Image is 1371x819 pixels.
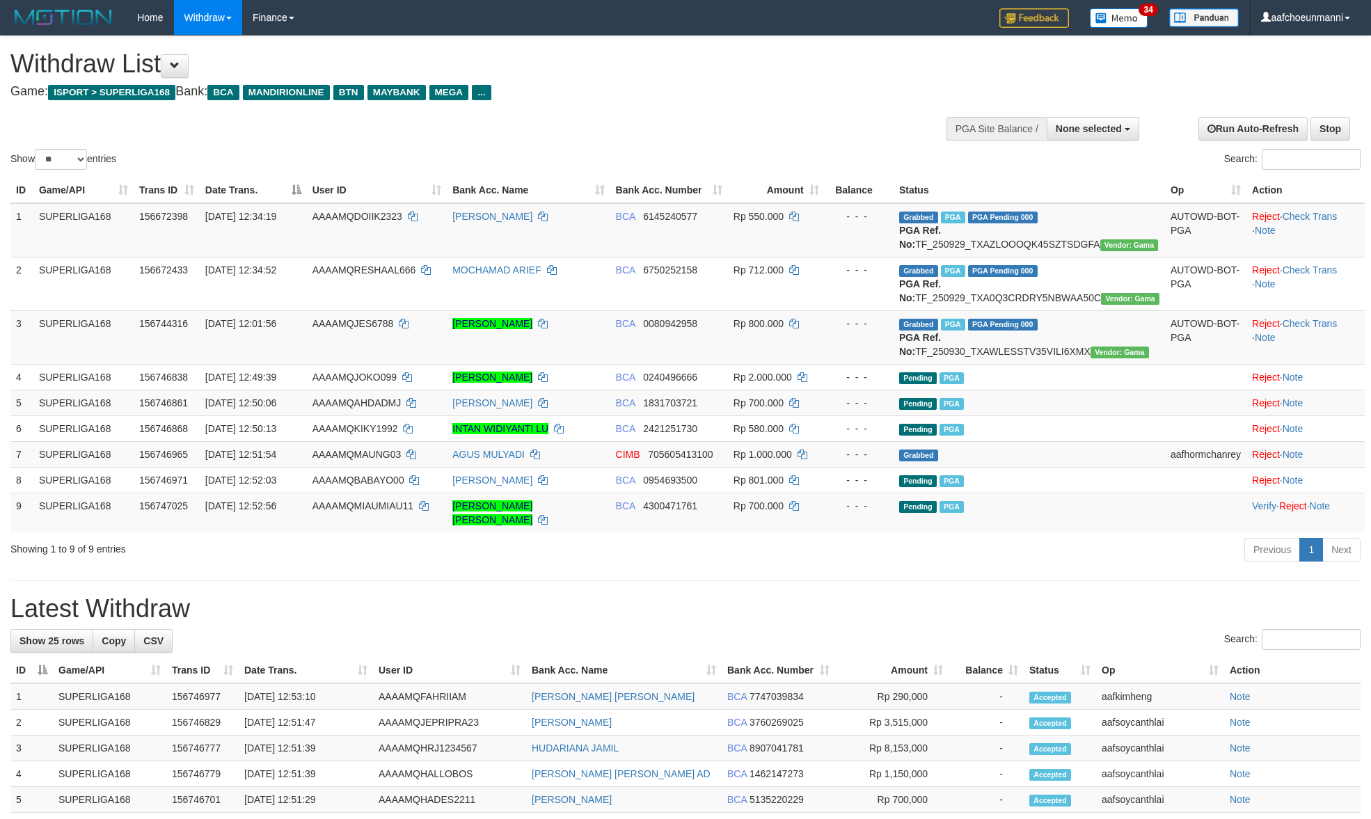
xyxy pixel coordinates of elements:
[643,475,697,486] span: Copy 0954693500 to clipboard
[10,203,33,257] td: 1
[312,423,398,434] span: AAAAMQKIKY1992
[373,761,526,787] td: AAAAMQHALLOBOS
[830,370,888,384] div: - - -
[139,318,188,329] span: 156744316
[941,265,965,277] span: Marked by aafsoycanthlai
[243,85,330,100] span: MANDIRIONLINE
[10,761,53,787] td: 4
[532,742,619,754] a: HUDARIANA JAMIL
[643,211,697,222] span: Copy 6145240577 to clipboard
[734,211,784,222] span: Rp 550.000
[899,424,937,436] span: Pending
[1262,149,1361,170] input: Search:
[200,177,307,203] th: Date Trans.: activate to sort column descending
[1224,149,1361,170] label: Search:
[1090,8,1148,28] img: Button%20Memo.svg
[93,629,135,653] a: Copy
[532,691,695,702] a: [PERSON_NAME] [PERSON_NAME]
[949,761,1024,787] td: -
[835,735,949,761] td: Rp 8,153,000
[139,211,188,222] span: 156672398
[968,265,1038,277] span: PGA Pending
[166,735,239,761] td: 156746777
[429,85,469,100] span: MEGA
[616,500,635,511] span: BCA
[33,415,134,441] td: SUPERLIGA168
[830,396,888,410] div: - - -
[616,449,640,460] span: CIMB
[1246,203,1365,257] td: · ·
[1283,449,1303,460] a: Note
[1310,500,1331,511] a: Note
[10,735,53,761] td: 3
[734,500,784,511] span: Rp 700.000
[1230,794,1251,805] a: Note
[10,310,33,364] td: 3
[830,447,888,461] div: - - -
[1255,278,1276,289] a: Note
[616,372,635,383] span: BCA
[727,768,747,779] span: BCA
[53,710,166,735] td: SUPERLIGA168
[452,500,532,525] a: [PERSON_NAME] [PERSON_NAME]
[10,50,900,78] h1: Withdraw List
[899,212,938,223] span: Grabbed
[53,787,166,813] td: SUPERLIGA168
[532,717,612,728] a: [PERSON_NAME]
[750,794,804,805] span: Copy 5135220229 to clipboard
[1224,658,1361,683] th: Action
[373,683,526,710] td: AAAAMQFAHRIIAM
[1244,538,1300,562] a: Previous
[968,212,1038,223] span: PGA Pending
[10,364,33,390] td: 4
[367,85,426,100] span: MAYBANK
[1169,8,1239,27] img: panduan.png
[1246,257,1365,310] td: · ·
[1165,177,1246,203] th: Op: activate to sort column ascending
[1100,239,1159,251] span: Vendor URL: https://trx31.1velocity.biz
[10,257,33,310] td: 2
[205,397,276,408] span: [DATE] 12:50:06
[1246,493,1365,532] td: · ·
[1252,211,1280,222] a: Reject
[1279,500,1307,511] a: Reject
[899,332,941,357] b: PGA Ref. No:
[33,364,134,390] td: SUPERLIGA168
[727,794,747,805] span: BCA
[616,423,635,434] span: BCA
[1165,257,1246,310] td: AUTOWD-BOT-PGA
[10,658,53,683] th: ID: activate to sort column descending
[949,710,1024,735] td: -
[825,177,894,203] th: Balance
[734,423,784,434] span: Rp 580.000
[1252,423,1280,434] a: Reject
[33,493,134,532] td: SUPERLIGA168
[139,449,188,460] span: 156746965
[1246,390,1365,415] td: ·
[1246,177,1365,203] th: Action
[33,257,134,310] td: SUPERLIGA168
[239,787,373,813] td: [DATE] 12:51:29
[750,742,804,754] span: Copy 8907041781 to clipboard
[1230,691,1251,702] a: Note
[643,318,697,329] span: Copy 0080942958 to clipboard
[1246,415,1365,441] td: ·
[1029,795,1071,806] span: Accepted
[1101,293,1159,305] span: Vendor URL: https://trx31.1velocity.biz
[102,635,126,646] span: Copy
[1283,318,1338,329] a: Check Trans
[1139,3,1157,16] span: 34
[452,449,525,460] a: AGUS MULYADI
[10,536,561,556] div: Showing 1 to 9 of 9 entries
[1230,717,1251,728] a: Note
[899,501,937,513] span: Pending
[734,372,792,383] span: Rp 2.000.000
[830,317,888,331] div: - - -
[940,501,964,513] span: Marked by aafsoycanthlai
[1246,467,1365,493] td: ·
[373,735,526,761] td: AAAAMQHRJ1234567
[452,211,532,222] a: [PERSON_NAME]
[899,278,941,303] b: PGA Ref. No:
[143,635,164,646] span: CSV
[207,85,239,100] span: BCA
